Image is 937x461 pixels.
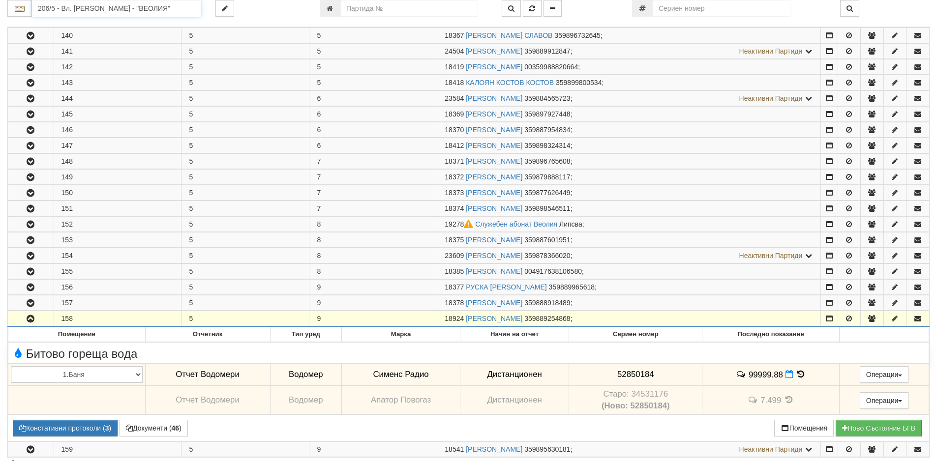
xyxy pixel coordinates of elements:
td: 5 [181,75,309,90]
span: Партида № [445,236,464,244]
span: 9 [317,445,321,453]
span: Неактивни Партиди [739,94,803,102]
span: 00359988820664 [524,63,578,71]
span: История на показанията [795,370,806,379]
a: КАЛОЯН КОСТОВ КОСТОВ [466,79,554,86]
a: [PERSON_NAME] [466,252,522,259]
td: 5 [181,28,309,43]
td: 152 [54,217,181,232]
td: Дистанционен [460,386,569,415]
span: История на забележките [748,395,760,404]
span: 359898546511 [524,204,570,212]
b: 46 [172,424,180,432]
td: 5 [181,44,309,59]
span: Битово гореща вода [11,347,137,360]
button: Документи (46) [120,420,188,436]
span: 359887601951 [524,236,570,244]
a: [PERSON_NAME] [466,142,522,149]
td: ; [437,154,821,169]
td: 5 [181,295,309,311]
span: 7 [317,157,321,165]
td: 5 [181,154,309,169]
span: 5 [317,47,321,55]
span: Партида № [445,79,464,86]
a: [PERSON_NAME] [466,204,522,212]
td: ; [437,264,821,279]
td: 145 [54,107,181,122]
span: 359887954834 [524,126,570,134]
span: Партида № [445,189,464,197]
td: Устройство със сериен номер 34531176 беше подменено от устройство със сериен номер 52850184 [569,386,702,415]
span: 5 [317,63,321,71]
span: 004917638106580 [524,267,582,275]
span: 7 [317,204,321,212]
span: 7.499 [760,396,781,405]
td: 5 [181,122,309,138]
i: Нов Отчет към 01/09/2025 [786,370,793,378]
td: ; [437,138,821,153]
span: 8 [317,236,321,244]
span: Партида № [445,267,464,275]
span: 359895630181 [524,445,570,453]
td: 154 [54,248,181,263]
td: ; [437,311,821,327]
a: [PERSON_NAME] [466,236,522,244]
span: Партида № [445,220,475,228]
td: 150 [54,185,181,201]
td: 5 [181,59,309,75]
span: 7 [317,173,321,181]
span: 359877626449 [524,189,570,197]
span: 6 [317,142,321,149]
span: Партида № [445,445,464,453]
a: [PERSON_NAME] [466,157,522,165]
a: [PERSON_NAME] [466,299,522,307]
span: 6 [317,94,321,102]
span: История на забележките [736,370,749,379]
td: 143 [54,75,181,90]
span: Партида № [445,31,464,39]
span: 359896732645 [554,31,600,39]
span: 8 [317,267,321,275]
button: Операции [860,366,909,383]
td: 5 [181,91,309,106]
td: ; [437,280,821,295]
span: Липсва [559,220,582,228]
span: Партида № [445,142,464,149]
span: Отчет Водомери [176,370,239,379]
td: 5 [181,138,309,153]
td: 147 [54,138,181,153]
th: Отчетник [145,327,270,342]
td: ; [437,91,821,106]
td: ; [437,185,821,201]
a: [PERSON_NAME] [466,173,522,181]
b: (Ново: 52850184) [602,401,670,410]
span: Партида № [445,63,464,71]
th: Сериен номер [569,327,702,342]
a: Служебен абонат Веолия [475,220,557,228]
span: Партида № [445,204,464,212]
span: 52850184 [617,370,654,379]
span: Партида № [445,299,464,307]
span: Партида № [445,47,464,55]
td: 156 [54,280,181,295]
span: Партида № [445,283,464,291]
span: Неактивни Партиди [739,47,803,55]
td: 151 [54,201,181,216]
a: [PERSON_NAME] [466,110,522,118]
a: [PERSON_NAME] [466,189,522,197]
button: Помещения [774,420,834,436]
td: ; [437,28,821,43]
td: Сименс Радио [342,363,460,386]
td: ; [437,59,821,75]
td: 140 [54,28,181,43]
span: История на показанията [784,395,794,404]
span: 359889254868 [524,315,570,322]
td: 157 [54,295,181,311]
td: Дистанционен [460,363,569,386]
a: [PERSON_NAME] [466,315,522,322]
span: 99999.88 [749,370,783,379]
td: ; [437,122,821,138]
td: 5 [181,248,309,263]
th: Начин на отчет [460,327,569,342]
button: Операции [860,392,909,409]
